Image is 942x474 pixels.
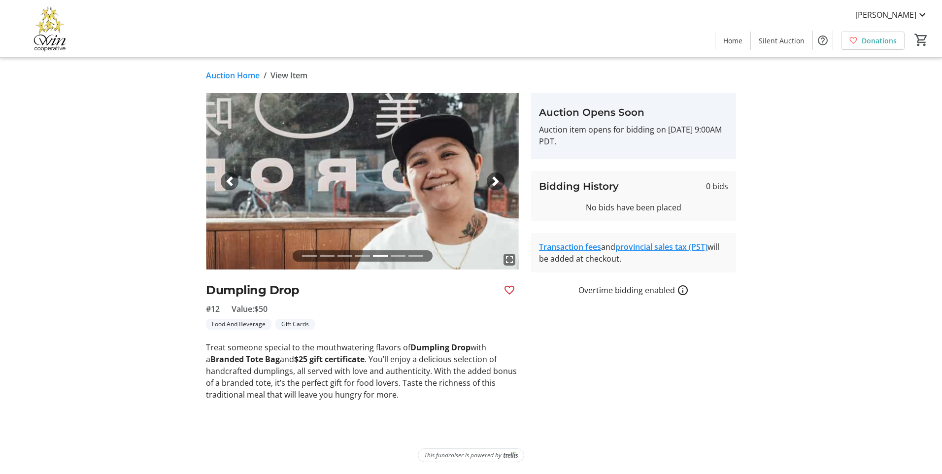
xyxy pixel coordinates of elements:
[500,280,519,300] button: Favourite
[270,69,307,81] span: View Item
[504,254,515,266] mat-icon: fullscreen
[232,303,268,315] span: Value: $50
[539,124,728,147] p: Auction item opens for bidding on [DATE] 9:00AM PDT.
[855,9,916,21] span: [PERSON_NAME]
[759,35,805,46] span: Silent Auction
[539,241,728,265] div: and will be added at checkout.
[206,281,496,299] h2: Dumpling Drop
[841,32,905,50] a: Donations
[210,354,280,365] strong: Branded Tote Bag
[677,284,689,296] a: How overtime bidding works for silent auctions
[912,31,930,49] button: Cart
[6,4,94,53] img: Victoria Women In Need Community Cooperative's Logo
[206,93,519,270] img: Image
[294,354,365,365] strong: $25 gift certificate
[813,31,833,50] button: Help
[539,241,601,252] a: Transaction fees
[539,179,619,194] h3: Bidding History
[206,341,519,401] p: Treat someone special to the mouthwatering flavors of with a and . You’ll enjoy a delicious selec...
[275,319,315,330] tr-label-badge: Gift Cards
[847,7,936,23] button: [PERSON_NAME]
[504,452,518,459] img: Trellis Logo
[539,105,728,120] h3: Auction Opens Soon
[751,32,812,50] a: Silent Auction
[531,284,736,296] div: Overtime bidding enabled
[206,319,271,330] tr-label-badge: Food And Beverage
[410,342,471,353] strong: Dumpling Drop
[862,35,897,46] span: Donations
[424,451,502,460] span: This fundraiser is powered by
[264,69,267,81] span: /
[539,202,728,213] div: No bids have been placed
[706,180,728,192] span: 0 bids
[206,69,260,81] a: Auction Home
[715,32,750,50] a: Home
[723,35,742,46] span: Home
[206,303,220,315] span: #12
[615,241,707,252] a: provincial sales tax (PST)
